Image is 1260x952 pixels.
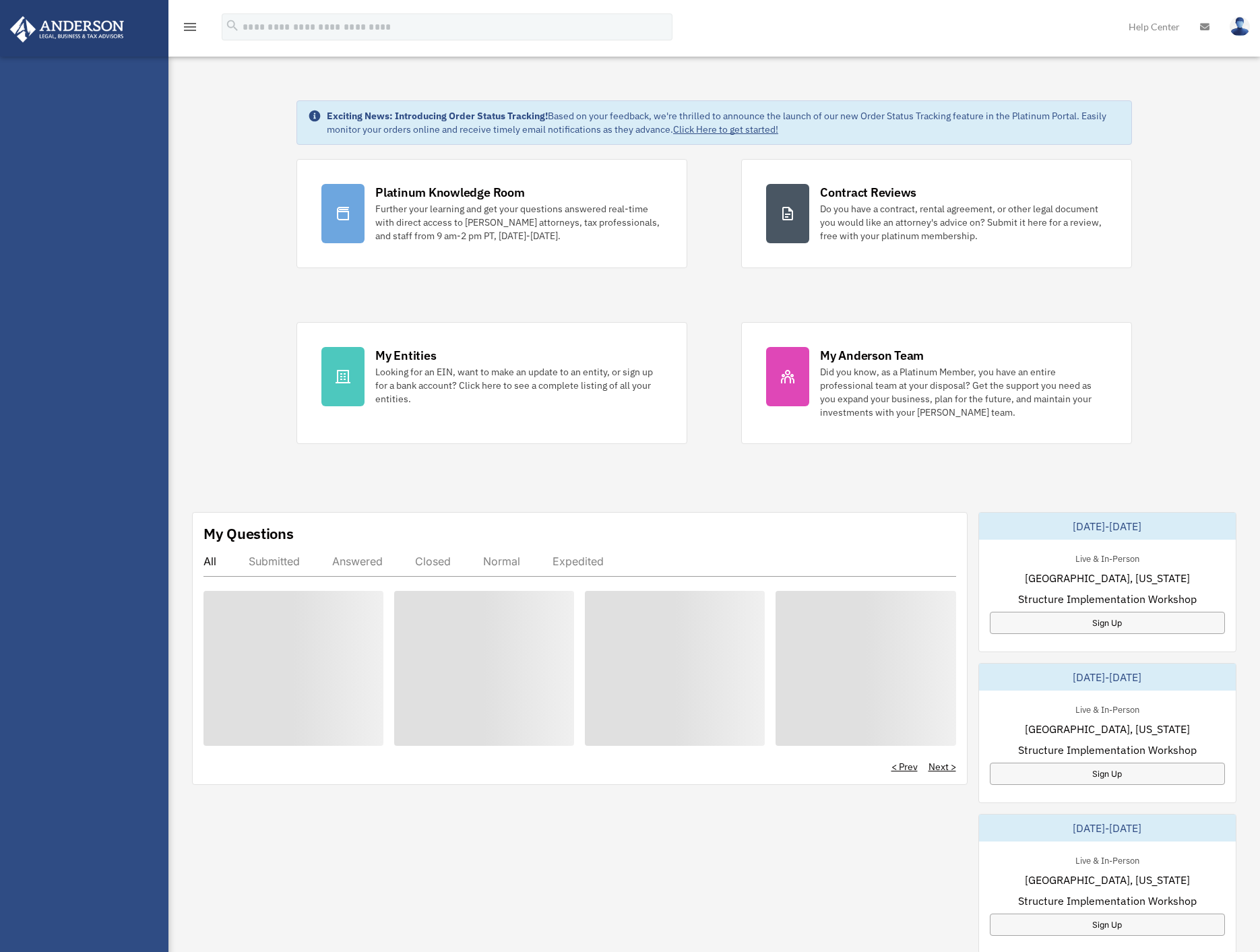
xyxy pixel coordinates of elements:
[673,123,778,135] a: Click Here to get started!
[182,19,198,35] i: menu
[1065,701,1150,716] div: Live & In-Person
[203,523,294,544] div: My Questions
[375,202,662,243] div: Further your learning and get your questions answered real-time with direct access to [PERSON_NAM...
[820,347,924,364] div: My Anderson Team
[225,18,240,33] i: search
[741,159,1132,268] a: Contract Reviews Do you have a contract, rental agreement, or other legal document you would like...
[979,815,1236,842] div: [DATE]-[DATE]
[375,184,525,201] div: Platinum Knowledge Room
[1018,893,1197,909] span: Structure Implementation Workshop
[1018,742,1197,758] span: Structure Implementation Workshop
[891,760,918,773] a: < Prev
[820,184,916,201] div: Contract Reviews
[928,760,956,773] a: Next >
[1025,872,1190,888] span: [GEOGRAPHIC_DATA], [US_STATE]
[990,763,1226,785] a: Sign Up
[990,612,1226,634] a: Sign Up
[820,365,1107,419] div: Did you know, as a Platinum Member, you have an entire professional team at your disposal? Get th...
[1025,570,1190,586] span: [GEOGRAPHIC_DATA], [US_STATE]
[327,110,548,122] strong: Exciting News: Introducing Order Status Tracking!
[979,513,1236,540] div: [DATE]-[DATE]
[483,554,520,568] div: Normal
[741,322,1132,444] a: My Anderson Team Did you know, as a Platinum Member, you have an entire professional team at your...
[182,24,198,35] a: menu
[296,322,687,444] a: My Entities Looking for an EIN, want to make an update to an entity, or sign up for a bank accoun...
[6,16,128,42] img: Anderson Advisors Platinum Portal
[415,554,451,568] div: Closed
[332,554,383,568] div: Answered
[375,347,436,364] div: My Entities
[249,554,300,568] div: Submitted
[203,554,216,568] div: All
[375,365,662,406] div: Looking for an EIN, want to make an update to an entity, or sign up for a bank account? Click her...
[296,159,687,268] a: Platinum Knowledge Room Further your learning and get your questions answered real-time with dire...
[820,202,1107,243] div: Do you have a contract, rental agreement, or other legal document you would like an attorney's ad...
[990,914,1226,936] a: Sign Up
[1065,852,1150,866] div: Live & In-Person
[979,664,1236,691] div: [DATE]-[DATE]
[327,109,1121,136] div: Based on your feedback, we're thrilled to announce the launch of our new Order Status Tracking fe...
[1230,17,1250,36] img: User Pic
[553,554,604,568] div: Expedited
[1025,721,1190,737] span: [GEOGRAPHIC_DATA], [US_STATE]
[1065,550,1150,565] div: Live & In-Person
[1018,591,1197,607] span: Structure Implementation Workshop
